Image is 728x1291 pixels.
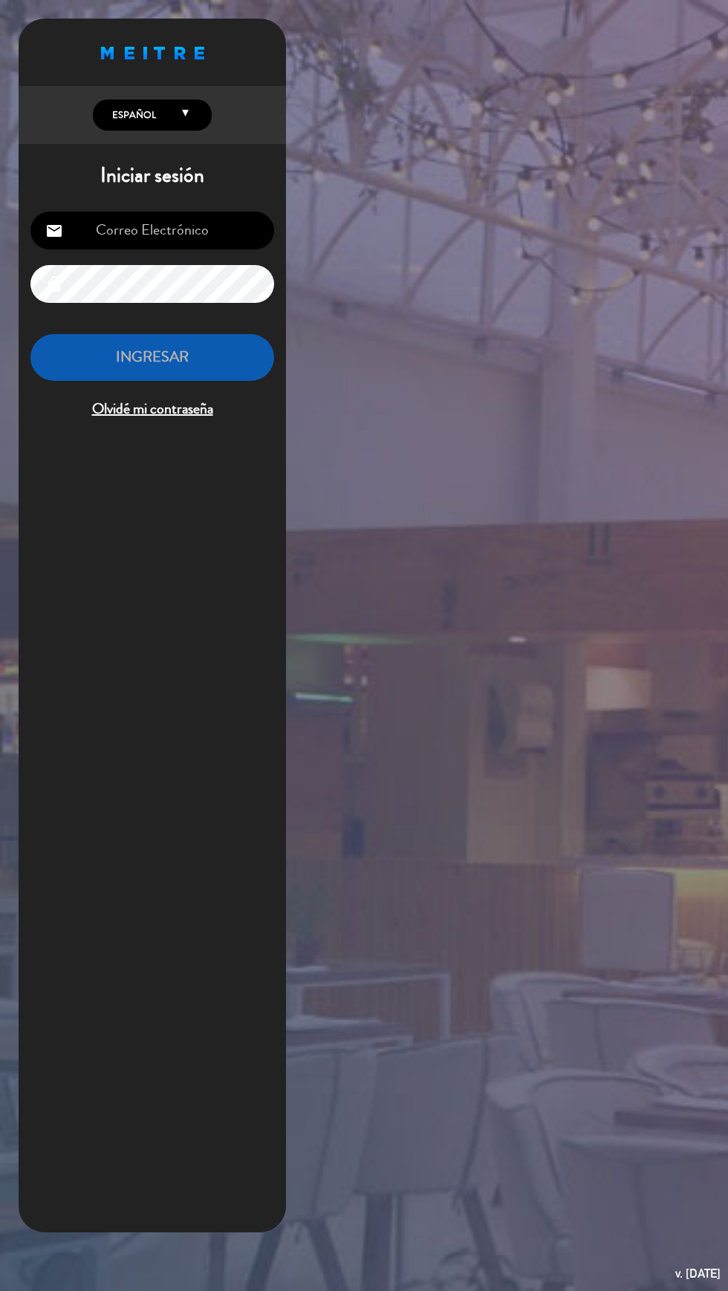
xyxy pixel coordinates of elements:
[675,1264,721,1284] div: v. [DATE]
[30,212,274,249] input: Correo Electrónico
[45,222,63,240] i: email
[19,163,286,189] h1: Iniciar sesión
[101,47,204,59] img: MEITRE
[30,334,274,381] button: INGRESAR
[45,275,63,293] i: lock
[108,108,156,122] span: Español
[30,397,274,422] span: Olvidé mi contraseña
